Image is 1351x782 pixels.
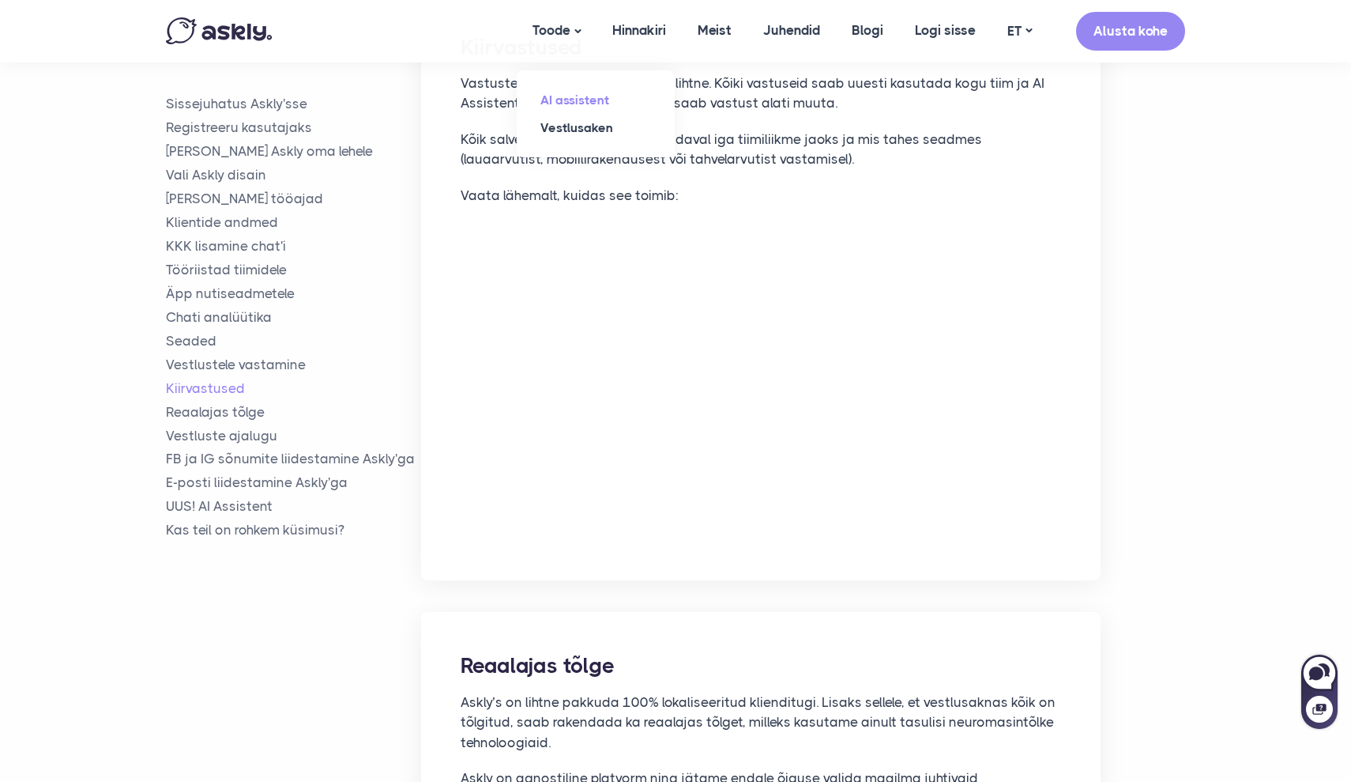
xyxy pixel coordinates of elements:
img: Askly [166,17,272,44]
a: Chati analüütika [166,308,421,326]
a: ET [992,20,1048,43]
a: FB ja IG sõnumite liidestamine Askly'ga [166,450,421,468]
a: Äpp nutiseadmetele [166,285,421,303]
a: Vestluste ajalugu [166,426,421,444]
a: Sissejuhatus Askly'sse [166,95,421,113]
a: Tööriistad tiimidele [166,261,421,279]
a: Klientide andmed [166,213,421,232]
a: Vestlusaken [517,114,675,142]
h2: Reaalajas tõlge [461,652,1061,680]
a: Kiirvastused [166,379,421,397]
a: UUS! AI Assistent [166,497,421,516]
a: [PERSON_NAME] Askly oma lehele [166,142,421,161]
a: Reaalajas tõlge [166,402,421,421]
a: Vali Askly disain [166,166,421,184]
a: Seaded [166,331,421,349]
p: Vaata lähemalt, kuidas see toimib: [461,186,1061,206]
a: E-posti liidestamine Askly'ga [166,474,421,492]
a: Registreeru kasutajaks [166,119,421,137]
a: [PERSON_NAME] tööajad [166,190,421,208]
p: Kõik salvestatud vastused on saadaval iga tiimiliikme jaoks ja mis tahes seadmes (lauaarvutist, m... [461,130,1061,170]
a: AI assistent [517,86,675,114]
a: Kas teil on rohkem küsimusi? [166,521,421,539]
iframe: Askly chat [1300,652,1339,731]
a: Alusta kohe [1076,12,1185,51]
a: Vestlustele vastamine [166,355,421,373]
p: Vastuste andmebaas loomine on lihtne. Kõiki vastuseid saab uuesti kasutada kogu tiim ja AI Assist... [461,74,1061,114]
p: Askly’s on lihtne pakkuda 100% lokaliseeritud klienditugi. Lisaks sellele, et vestlusaknas kõik o... [461,693,1061,754]
a: KKK lisamine chat'i [166,237,421,255]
